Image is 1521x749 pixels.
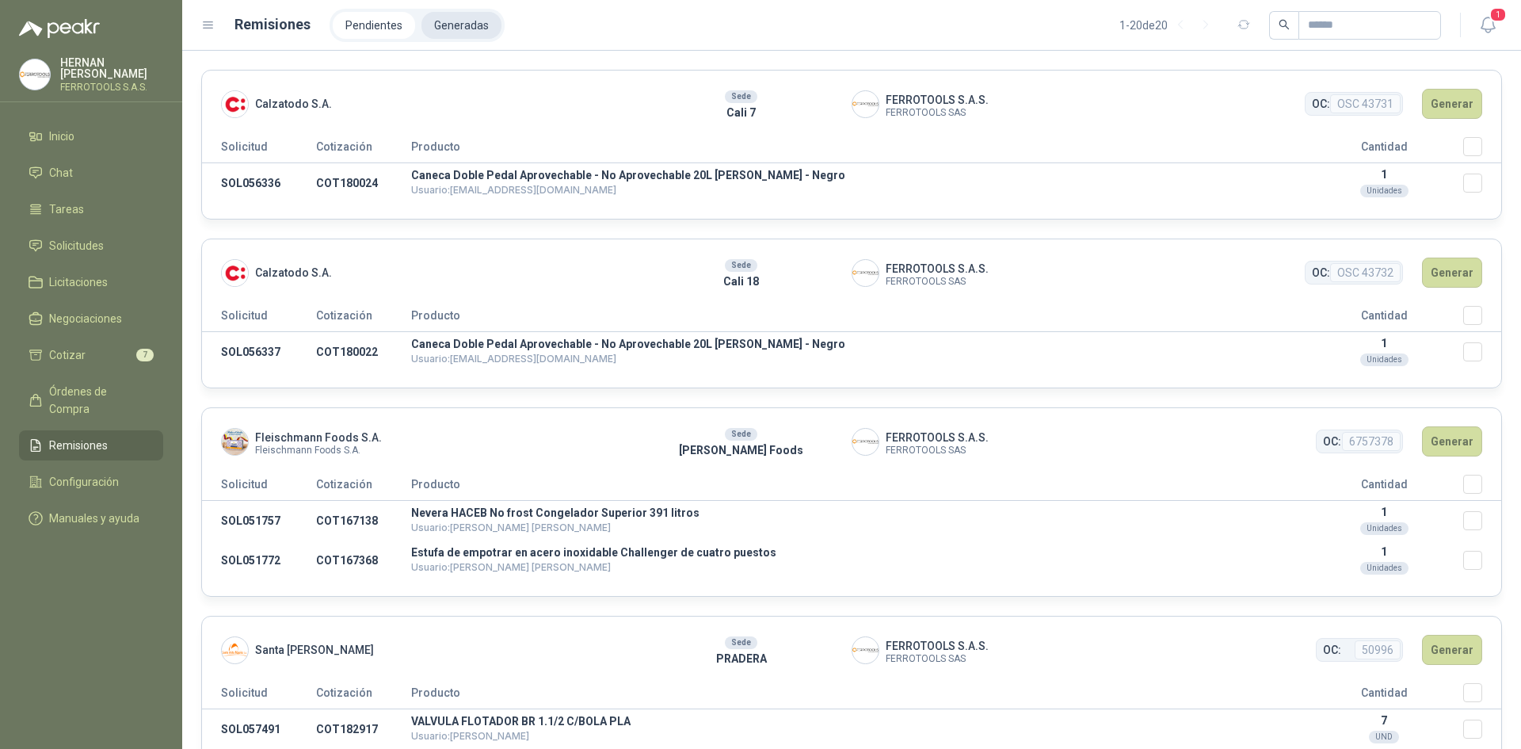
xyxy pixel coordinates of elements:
[1422,426,1482,457] button: Generar
[1463,683,1501,709] th: Seleccionar/deseleccionar
[316,332,411,373] td: COT180022
[725,428,757,441] div: Sede
[316,475,411,501] th: Cotización
[411,547,1305,558] p: Estufa de empotrar en acero inoxidable Challenger de cuatro puestos
[631,441,852,459] p: [PERSON_NAME] Foods
[411,338,1305,350] p: Caneca Doble Pedal Aprovechable - No Aprovechable 20L [PERSON_NAME] - Negro
[852,429,879,455] img: Company Logo
[1473,11,1502,40] button: 1
[411,306,1305,332] th: Producto
[19,194,163,224] a: Tareas
[421,12,501,39] a: Generadas
[411,683,1305,709] th: Producto
[202,306,316,332] th: Solicitud
[1312,95,1330,113] span: OC:
[222,260,248,286] img: Company Logo
[316,501,411,541] td: COT167138
[202,683,316,709] th: Solicitud
[49,346,86,364] span: Cotizar
[255,95,332,113] span: Calzatodo S.A.
[316,683,411,709] th: Cotización
[49,273,108,291] span: Licitaciones
[316,137,411,163] th: Cotización
[631,650,852,667] p: PRADERA
[1360,522,1409,535] div: Unidades
[202,163,316,204] td: SOL056336
[1369,731,1399,743] div: UND
[411,137,1305,163] th: Producto
[202,332,316,373] td: SOL056337
[1463,501,1501,541] td: Seleccionar/deseleccionar
[60,57,163,79] p: HERNAN [PERSON_NAME]
[725,259,757,272] div: Sede
[1330,94,1401,113] span: OSC 43731
[1305,306,1463,332] th: Cantidad
[19,267,163,297] a: Licitaciones
[222,637,248,663] img: Company Logo
[852,637,879,663] img: Company Logo
[234,13,311,36] h1: Remisiones
[49,310,122,327] span: Negociaciones
[316,541,411,580] td: COT167368
[202,501,316,541] td: SOL051757
[60,82,163,92] p: FERROTOOLS S.A.S.
[255,446,382,455] span: Fleischmann Foods S.A.
[1355,640,1401,659] span: 50996
[725,636,757,649] div: Sede
[202,475,316,501] th: Solicitud
[202,541,316,580] td: SOL051772
[19,19,100,38] img: Logo peakr
[411,730,529,742] span: Usuario: [PERSON_NAME]
[886,655,989,663] span: FERROTOOLS SAS
[411,353,616,365] span: Usuario: [EMAIL_ADDRESS][DOMAIN_NAME]
[1305,545,1463,558] p: 1
[411,716,1305,727] p: VALVULA FLOTADOR BR 1.1/2 C/BOLA PLA
[49,510,139,527] span: Manuales y ayuda
[19,340,163,370] a: Cotizar7
[1463,306,1501,332] th: Seleccionar/deseleccionar
[255,641,374,659] span: Santa [PERSON_NAME]
[886,429,989,446] span: FERROTOOLS S.A.S.
[19,304,163,334] a: Negociaciones
[1463,137,1501,163] th: Seleccionar/deseleccionar
[333,12,415,39] a: Pendientes
[411,561,611,573] span: Usuario: [PERSON_NAME] [PERSON_NAME]
[1422,89,1482,119] button: Generar
[19,158,163,188] a: Chat
[1119,13,1218,38] div: 1 - 20 de 20
[852,260,879,286] img: Company Logo
[1305,168,1463,181] p: 1
[49,473,119,491] span: Configuración
[19,503,163,533] a: Manuales y ayuda
[19,231,163,261] a: Solicitudes
[1305,137,1463,163] th: Cantidad
[49,237,104,254] span: Solicitudes
[1463,475,1501,501] th: Seleccionar/deseleccionar
[255,429,382,446] span: Fleischmann Foods S.A.
[49,201,84,218] span: Tareas
[411,170,1305,181] p: Caneca Doble Pedal Aprovechable - No Aprovechable 20L [PERSON_NAME] - Negro
[316,306,411,332] th: Cotización
[1305,683,1463,709] th: Cantidad
[49,437,108,454] span: Remisiones
[631,273,852,290] p: Cali 18
[316,163,411,204] td: COT180024
[1305,506,1463,518] p: 1
[1463,541,1501,580] td: Seleccionar/deseleccionar
[1422,258,1482,288] button: Generar
[1305,714,1463,727] p: 7
[1330,263,1401,282] span: OSC 43732
[886,446,989,455] span: FERROTOOLS SAS
[1323,641,1341,659] span: OC:
[1305,475,1463,501] th: Cantidad
[411,184,616,196] span: Usuario: [EMAIL_ADDRESS][DOMAIN_NAME]
[886,91,989,109] span: FERROTOOLS S.A.S.
[1360,562,1409,575] div: Unidades
[886,277,989,286] span: FERROTOOLS SAS
[725,90,757,103] div: Sede
[411,522,611,533] span: Usuario: [PERSON_NAME] [PERSON_NAME]
[1323,433,1341,450] span: OC:
[631,104,852,121] p: Cali 7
